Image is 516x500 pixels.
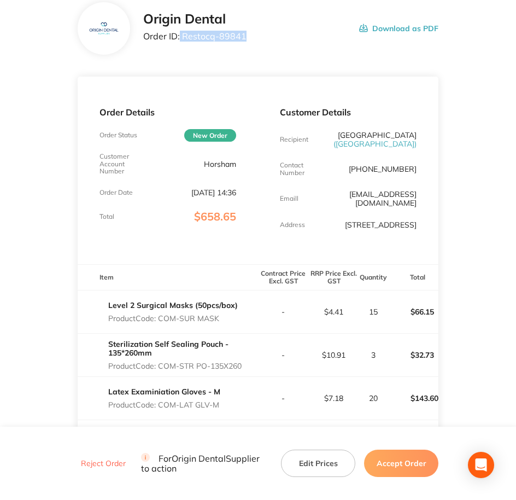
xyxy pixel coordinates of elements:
[99,189,133,196] p: Order Date
[108,387,220,397] a: Latex Examiniation Gloves - M
[389,385,438,411] p: $143.60
[349,165,417,173] p: [PHONE_NUMBER]
[108,362,258,370] p: Product Code: COM-STR PO-135X260
[280,136,308,143] p: Recipient
[78,264,258,290] th: Item
[281,450,355,477] button: Edit Prices
[360,307,388,316] p: 15
[108,400,220,409] p: Product Code: COM-LAT GLV-M
[388,264,439,290] th: Total
[204,160,236,168] p: Horsham
[359,11,438,45] button: Download as PDF
[99,213,114,220] p: Total
[141,453,268,474] p: For Origin Dental Supplier to action
[259,394,308,403] p: -
[349,189,417,208] a: [EMAIL_ADDRESS][DOMAIN_NAME]
[143,11,247,27] h2: Origin Dental
[309,264,360,290] th: RRP Price Excl. GST
[78,459,129,469] button: Reject Order
[194,210,236,223] span: $658.65
[359,264,388,290] th: Quantity
[99,107,236,117] p: Order Details
[325,131,417,148] p: [GEOGRAPHIC_DATA]
[280,195,298,202] p: Emaill
[468,452,494,478] div: Open Intercom Messenger
[389,342,438,368] p: $32.73
[309,307,359,316] p: $4.41
[184,129,236,142] span: New Order
[280,161,325,177] p: Contact Number
[86,11,121,46] img: YzF0MTI4NA
[258,264,309,290] th: Contract Price Excl. GST
[360,394,388,403] p: 20
[108,300,238,310] a: Level 2 Surgical Masks (50pcs/box)
[108,314,238,323] p: Product Code: COM-SUR MASK
[345,220,417,229] p: [STREET_ADDRESS]
[280,107,417,117] p: Customer Details
[259,351,308,359] p: -
[333,139,417,149] span: ( [GEOGRAPHIC_DATA] )
[389,299,438,325] p: $66.15
[99,131,137,139] p: Order Status
[309,394,359,403] p: $7.18
[259,307,308,316] p: -
[364,450,438,477] button: Accept Order
[99,153,145,175] p: Customer Account Number
[280,221,305,229] p: Address
[360,351,388,359] p: 3
[143,31,247,41] p: Order ID: Restocq- 89841
[309,351,359,359] p: $10.91
[191,188,236,197] p: [DATE] 14:36
[108,339,228,358] a: Sterilization Self Sealing Pouch - 135*260mm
